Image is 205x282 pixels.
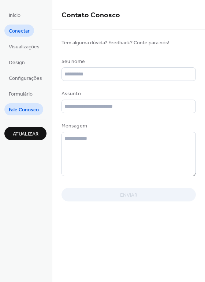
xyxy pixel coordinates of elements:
span: Início [9,12,20,19]
span: Contato Conosco [61,8,120,22]
a: Fale Conosco [4,103,43,115]
div: Assunto [61,90,194,98]
span: Visualizações [9,43,40,51]
a: Início [4,9,25,21]
a: Configurações [4,72,46,84]
span: Tem alguma dúvida? Feedback? Conte para nós! [61,39,196,47]
div: Mensagem [61,122,194,130]
a: Formulário [4,88,37,100]
span: Formulário [9,90,33,98]
span: Conectar [9,27,30,35]
div: Seu nome [61,58,194,66]
a: Conectar [4,25,34,37]
a: Design [4,56,29,68]
span: Fale Conosco [9,106,39,114]
span: Atualizar [13,130,38,138]
span: Design [9,59,25,67]
button: Atualizar [4,127,46,140]
a: Visualizações [4,40,44,52]
span: Configurações [9,75,42,82]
